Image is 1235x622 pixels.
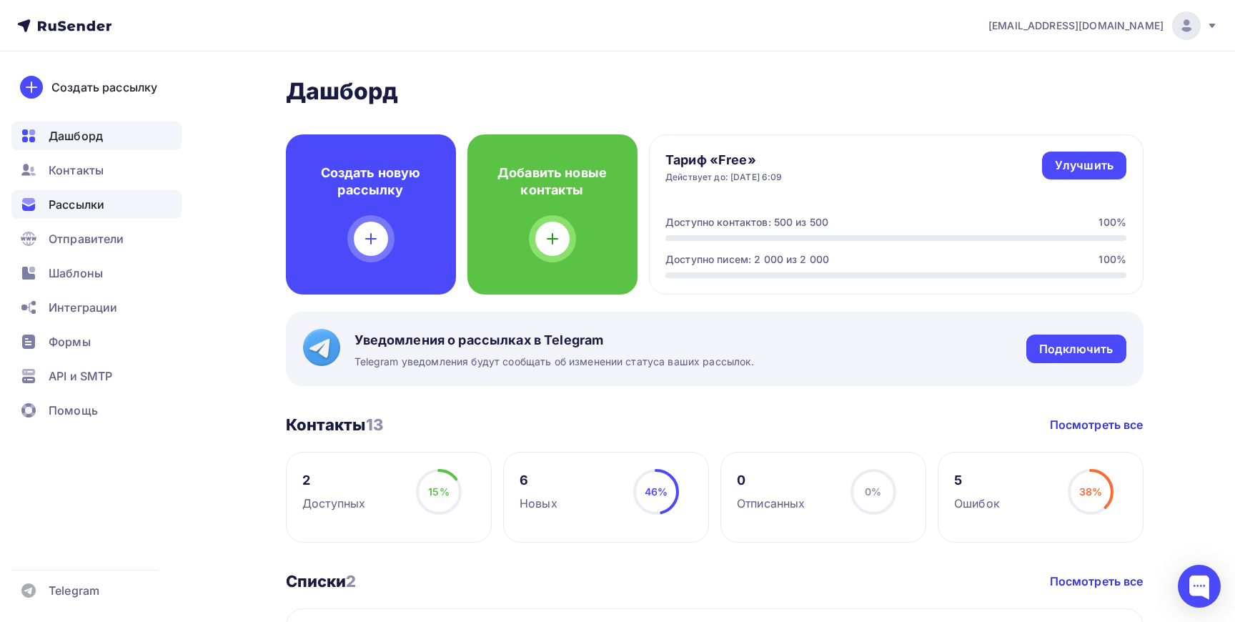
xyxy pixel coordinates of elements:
div: Ошибок [954,495,1000,512]
span: Рассылки [49,196,104,213]
div: Доступных [302,495,365,512]
div: 5 [954,472,1000,489]
span: 0% [865,485,881,498]
a: Отправители [11,224,182,253]
span: Отправители [49,230,124,247]
h3: Контакты [286,415,383,435]
div: 6 [520,472,557,489]
span: Формы [49,333,91,350]
a: Посмотреть все [1050,573,1144,590]
div: 2 [302,472,365,489]
a: Посмотреть все [1050,416,1144,433]
div: Улучшить [1055,157,1114,174]
div: 0 [737,472,805,489]
h4: Добавить новые контакты [490,164,615,199]
div: Создать рассылку [51,79,157,96]
span: Уведомления о рассылках в Telegram [354,332,755,349]
div: Доступно писем: 2 000 из 2 000 [665,252,829,267]
span: 46% [645,485,668,498]
div: Доступно контактов: 500 из 500 [665,215,828,229]
span: 15% [428,485,449,498]
h2: Дашборд [286,77,1144,106]
a: Формы [11,327,182,356]
span: Шаблоны [49,265,103,282]
div: Новых [520,495,557,512]
div: Подключить [1039,341,1113,357]
div: 100% [1098,252,1126,267]
a: Контакты [11,156,182,184]
div: 100% [1098,215,1126,229]
span: Интеграции [49,299,117,316]
h3: Списки [286,571,357,591]
span: API и SMTP [49,367,112,385]
span: Telegram уведомления будут сообщать об изменении статуса ваших рассылок. [354,355,755,369]
span: Контакты [49,162,104,179]
span: Дашборд [49,127,103,144]
span: Telegram [49,582,99,599]
span: Помощь [49,402,98,419]
a: Шаблоны [11,259,182,287]
h4: Тариф «Free» [665,152,783,169]
span: [EMAIL_ADDRESS][DOMAIN_NAME] [988,19,1164,33]
a: [EMAIL_ADDRESS][DOMAIN_NAME] [988,11,1218,40]
span: 2 [346,572,356,591]
span: 38% [1079,485,1102,498]
span: 13 [366,415,383,434]
a: Рассылки [11,190,182,219]
a: Дашборд [11,122,182,150]
h4: Создать новую рассылку [309,164,433,199]
div: Отписанных [737,495,805,512]
div: Действует до: [DATE] 6:09 [665,172,783,183]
